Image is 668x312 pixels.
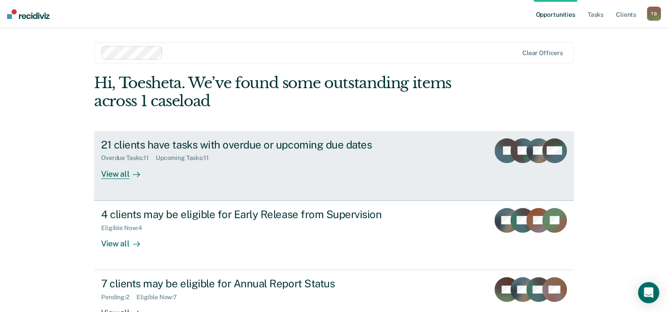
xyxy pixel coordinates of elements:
[94,74,478,110] div: Hi, Toesheta. We’ve found some outstanding items across 1 caseload
[156,154,216,162] div: Upcoming Tasks : 11
[136,293,184,301] div: Eligible Now : 7
[94,201,574,270] a: 4 clients may be eligible for Early Release from SupervisionEligible Now:4View all
[94,131,574,201] a: 21 clients have tasks with overdue or upcoming due datesOverdue Tasks:11Upcoming Tasks:11View all
[101,293,136,301] div: Pending : 2
[101,224,149,232] div: Eligible Now : 4
[101,231,151,249] div: View all
[638,282,659,303] div: Open Intercom Messenger
[101,154,156,162] div: Overdue Tasks : 11
[101,208,411,221] div: 4 clients may be eligible for Early Release from Supervision
[647,7,661,21] div: T B
[101,162,151,179] div: View all
[522,49,563,57] div: Clear officers
[7,9,49,19] img: Recidiviz
[101,277,411,290] div: 7 clients may be eligible for Annual Report Status
[101,138,411,151] div: 21 clients have tasks with overdue or upcoming due dates
[647,7,661,21] button: TB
